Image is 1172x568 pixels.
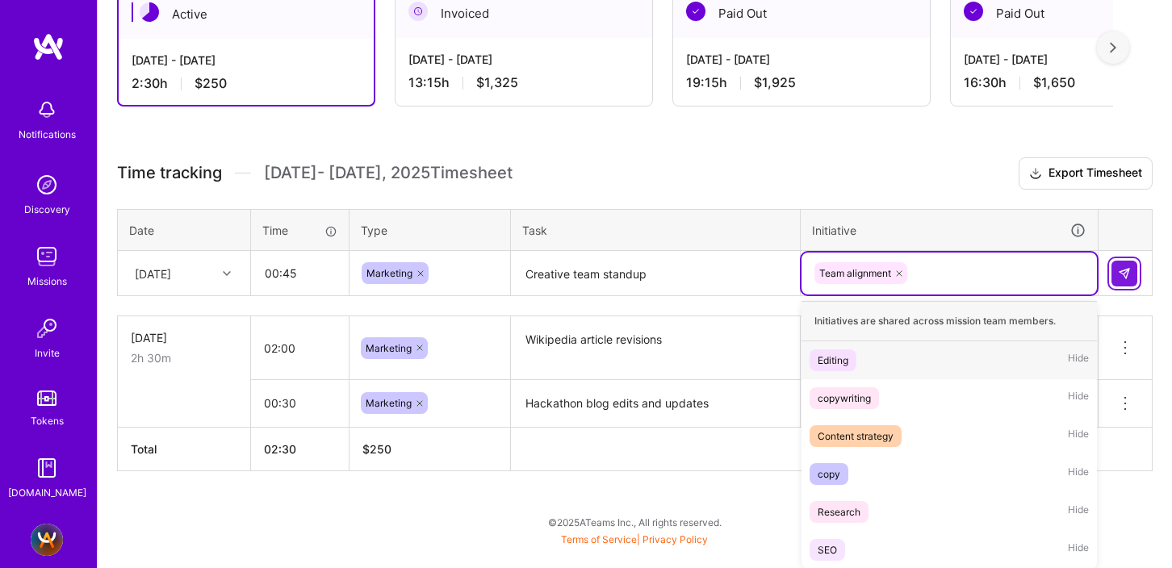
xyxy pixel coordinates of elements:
[35,345,60,361] div: Invite
[97,502,1172,542] div: © 2025 ATeams Inc., All rights reserved.
[31,412,64,429] div: Tokens
[513,318,798,378] textarea: Wikipedia article revisions
[362,442,391,456] span: $ 250
[117,163,222,183] span: Time tracking
[643,533,708,545] a: Privacy Policy
[27,524,67,556] a: A.Team - Full-stack Demand Growth team!
[408,74,639,91] div: 13:15 h
[24,201,70,218] div: Discovery
[31,524,63,556] img: A.Team - Full-stack Demand Growth team!
[408,51,639,68] div: [DATE] - [DATE]
[1118,267,1131,280] img: Submit
[1110,42,1116,53] img: right
[1033,74,1075,91] span: $1,650
[31,452,63,484] img: guide book
[964,2,983,21] img: Paid Out
[818,541,837,558] div: SEO
[31,240,63,273] img: teamwork
[1068,387,1089,409] span: Hide
[1111,261,1139,286] div: null
[408,2,428,21] img: Invoiced
[366,267,412,279] span: Marketing
[19,126,76,143] div: Notifications
[132,52,361,69] div: [DATE] - [DATE]
[140,2,159,22] img: Active
[818,503,860,520] div: Research
[686,2,705,21] img: Paid Out
[195,75,227,92] span: $250
[135,265,171,282] div: [DATE]
[131,349,237,366] div: 2h 30m
[262,222,337,239] div: Time
[754,74,796,91] span: $1,925
[1068,501,1089,523] span: Hide
[818,390,871,407] div: copywriting
[251,382,349,424] input: HH:MM
[812,221,1086,240] div: Initiative
[686,51,917,68] div: [DATE] - [DATE]
[27,273,67,290] div: Missions
[31,312,63,345] img: Invite
[511,209,801,251] th: Task
[31,94,63,126] img: bell
[1029,165,1042,182] i: icon Download
[819,267,891,279] span: Team alignment
[37,390,57,406] img: tokens
[1068,425,1089,447] span: Hide
[118,209,251,251] th: Date
[476,74,518,91] span: $1,325
[118,427,251,470] th: Total
[1068,463,1089,485] span: Hide
[818,352,848,369] div: Editing
[513,253,798,295] textarea: Creative team standup
[132,75,361,92] div: 2:30 h
[802,301,1097,341] div: Initiatives are shared across mission team members.
[131,329,237,346] div: [DATE]
[1019,157,1153,190] button: Export Timesheet
[513,382,798,426] textarea: Hackathon blog edits and updates
[818,466,840,482] div: copy
[818,428,894,445] div: Content strategy
[251,427,350,470] th: 02:30
[32,32,65,61] img: logo
[252,252,348,294] input: HH:MM
[251,327,349,370] input: HH:MM
[1068,539,1089,561] span: Hide
[31,169,63,201] img: discovery
[561,533,708,545] span: |
[366,397,412,409] span: Marketing
[8,484,86,501] div: [DOMAIN_NAME]
[686,74,917,91] div: 19:15 h
[366,342,412,354] span: Marketing
[561,533,637,545] a: Terms of Service
[264,163,513,183] span: [DATE] - [DATE] , 2025 Timesheet
[223,269,231,278] i: icon Chevron
[350,209,511,251] th: Type
[1068,349,1089,371] span: Hide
